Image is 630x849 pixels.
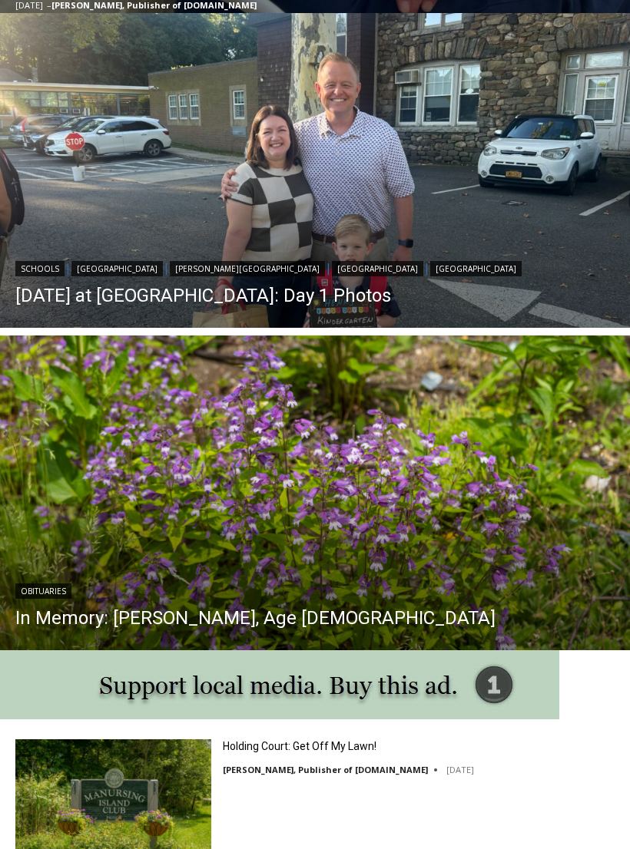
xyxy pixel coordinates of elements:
span: Open Tues. - Sun. [PHONE_NUMBER] [5,158,151,216]
a: In Memory: [PERSON_NAME], Age [DEMOGRAPHIC_DATA] [15,606,496,629]
div: | | | | [15,258,522,276]
a: [GEOGRAPHIC_DATA] [430,261,522,276]
a: [DATE] at [GEOGRAPHIC_DATA]: Day 1 Photos [15,284,522,307]
a: [PERSON_NAME][GEOGRAPHIC_DATA] [170,261,325,276]
a: Holding Court: Get Off My Lawn! [223,739,376,753]
a: Open Tues. - Sun. [PHONE_NUMBER] [1,154,154,191]
a: [PERSON_NAME], Publisher of [DOMAIN_NAME] [223,764,428,775]
a: Schools [15,261,65,276]
a: [GEOGRAPHIC_DATA] [332,261,423,276]
a: [GEOGRAPHIC_DATA] [71,261,163,276]
a: Obituaries [15,583,71,599]
div: Located at [STREET_ADDRESS][PERSON_NAME] [158,96,226,183]
time: [DATE] [446,764,474,775]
